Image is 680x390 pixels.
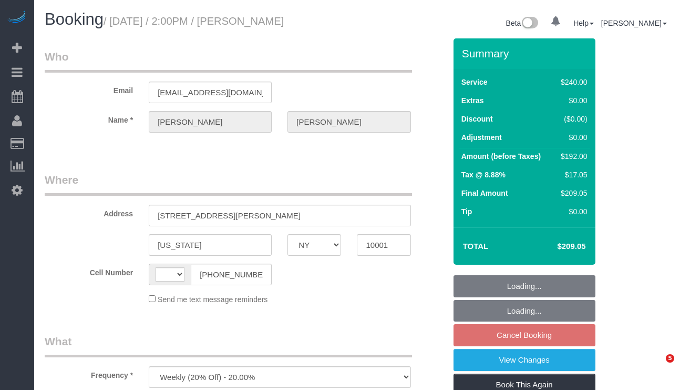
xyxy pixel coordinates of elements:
[573,19,594,27] a: Help
[149,82,272,103] input: Email
[45,10,104,28] span: Booking
[461,114,493,124] label: Discount
[463,242,489,251] strong: Total
[557,151,587,162] div: $192.00
[158,295,267,304] span: Send me text message reminders
[454,349,595,371] a: View Changes
[104,15,284,27] small: / [DATE] / 2:00PM / [PERSON_NAME]
[461,188,508,198] label: Final Amount
[37,366,141,381] label: Frequency *
[37,264,141,278] label: Cell Number
[461,206,472,217] label: Tip
[666,354,674,363] span: 5
[557,132,587,143] div: $0.00
[557,169,587,180] div: $17.05
[37,111,141,125] label: Name *
[557,77,587,87] div: $240.00
[149,111,272,133] input: First Name
[526,242,585,251] h4: $209.05
[6,11,27,25] img: Automaid Logo
[506,19,539,27] a: Beta
[37,82,141,96] label: Email
[357,234,410,256] input: Zip Code
[557,206,587,217] div: $0.00
[557,114,587,124] div: ($0.00)
[287,111,410,133] input: Last Name
[461,151,541,162] label: Amount (before Taxes)
[45,49,412,73] legend: Who
[37,205,141,219] label: Address
[601,19,667,27] a: [PERSON_NAME]
[557,188,587,198] div: $209.05
[191,264,272,285] input: Cell Number
[461,95,484,106] label: Extras
[557,95,587,106] div: $0.00
[45,172,412,196] legend: Where
[521,17,538,31] img: New interface
[462,47,590,59] h3: Summary
[461,132,502,143] label: Adjustment
[644,354,669,379] iframe: Intercom live chat
[45,334,412,357] legend: What
[461,169,506,180] label: Tax @ 8.88%
[461,77,488,87] label: Service
[149,234,272,256] input: City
